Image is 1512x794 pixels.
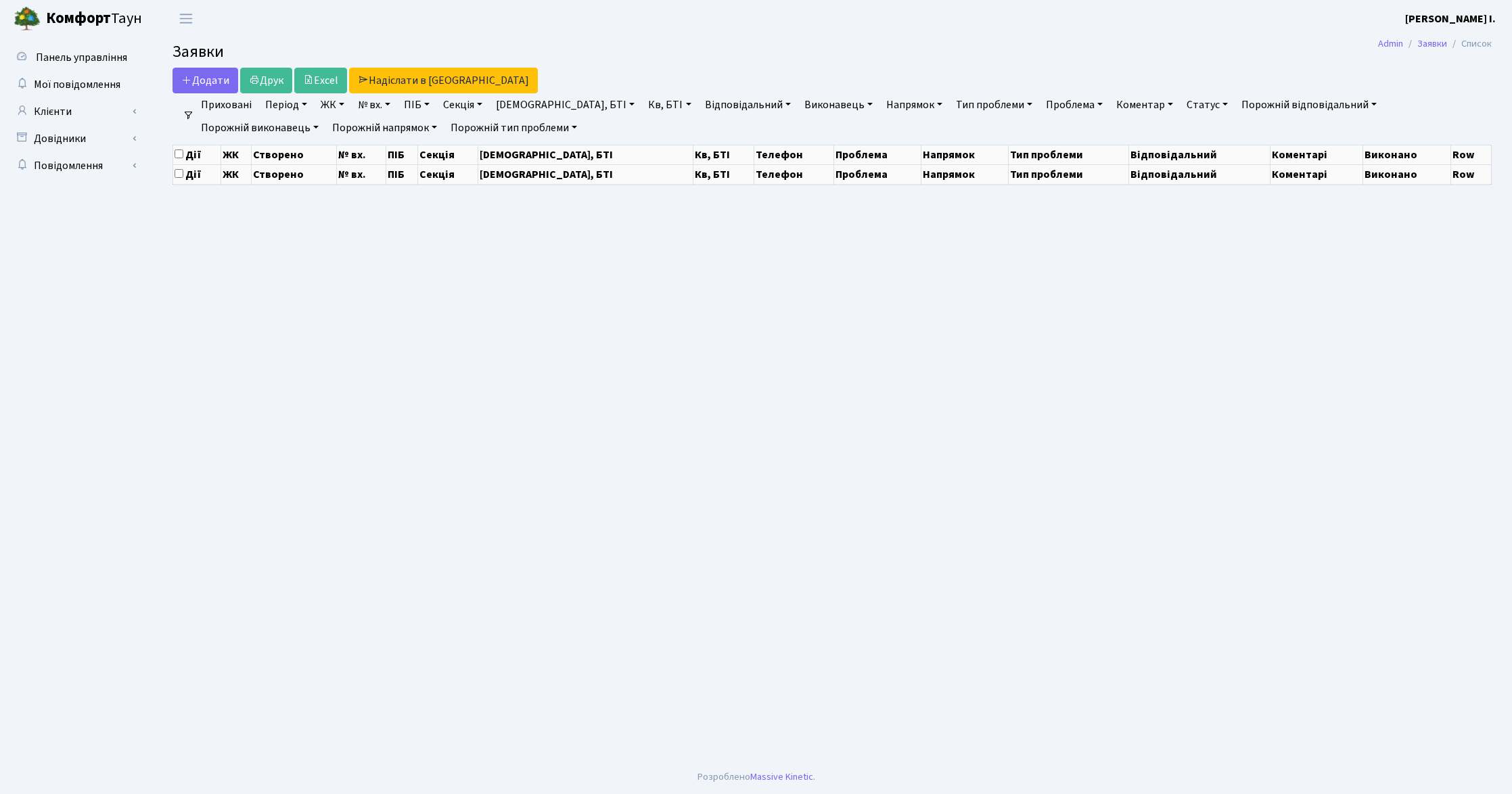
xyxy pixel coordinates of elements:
li: Список [1447,37,1492,51]
span: Додати [181,73,229,88]
button: Переключити навігацію [169,7,203,30]
a: Admin [1378,37,1403,51]
a: Кв, БТІ [643,93,696,116]
a: Порожній тип проблеми [445,116,582,139]
th: Напрямок [921,164,1008,184]
a: Excel [294,68,347,93]
a: Виконавець [799,93,878,116]
th: Тип проблеми [1008,145,1128,164]
a: Приховані [196,93,257,116]
a: Довідники [7,125,142,152]
a: Порожній виконавець [196,116,324,139]
th: Коментарі [1270,164,1362,184]
th: Відповідальний [1128,145,1270,164]
a: Надіслати в [GEOGRAPHIC_DATA] [349,68,538,93]
th: Дії [173,164,221,184]
a: Напрямок [881,93,948,116]
th: Телефон [754,164,833,184]
th: № вх. [337,164,386,184]
a: ПІБ [398,93,435,116]
span: Заявки [173,40,224,64]
th: Секція [417,145,478,164]
a: Порожній напрямок [327,116,442,139]
th: Дії [173,145,221,164]
a: ЖК [315,93,350,116]
a: Клієнти [7,98,142,125]
div: Розроблено . [697,770,815,785]
th: Кв, БТІ [693,145,754,164]
span: Таун [46,7,142,30]
a: Відповідальний [700,93,796,116]
th: Телефон [754,145,833,164]
th: № вх. [337,145,386,164]
th: Проблема [833,164,921,184]
a: Друк [240,68,292,93]
nav: breadcrumb [1358,30,1512,58]
a: Статус [1181,93,1233,116]
th: Проблема [833,145,921,164]
th: Напрямок [921,145,1008,164]
th: Row [1451,164,1492,184]
b: Комфорт [46,7,111,29]
a: Massive Kinetic [750,770,813,784]
a: Додати [173,68,238,93]
a: Тип проблеми [950,93,1038,116]
th: Коментарі [1270,145,1362,164]
a: Коментар [1111,93,1178,116]
th: Row [1451,145,1492,164]
a: [DEMOGRAPHIC_DATA], БТІ [490,93,640,116]
th: Кв, БТІ [693,164,754,184]
th: Виконано [1362,145,1451,164]
a: Повідомлення [7,152,142,179]
a: [PERSON_NAME] І. [1405,11,1496,27]
th: ПІБ [386,145,417,164]
th: ЖК [221,145,252,164]
a: Секція [438,93,488,116]
a: Заявки [1417,37,1447,51]
span: Мої повідомлення [34,77,120,92]
img: logo.png [14,5,41,32]
span: Панель управління [36,50,127,65]
th: ПІБ [386,164,417,184]
th: Відповідальний [1128,164,1270,184]
a: № вх. [352,93,396,116]
a: Панель управління [7,44,142,71]
a: Період [260,93,313,116]
th: [DEMOGRAPHIC_DATA], БТІ [478,145,693,164]
th: Створено [252,145,337,164]
b: [PERSON_NAME] І. [1405,11,1496,26]
a: Порожній відповідальний [1236,93,1382,116]
a: Проблема [1040,93,1108,116]
th: Створено [252,164,337,184]
th: Виконано [1362,164,1451,184]
th: Секція [417,164,478,184]
a: Мої повідомлення [7,71,142,98]
th: Тип проблеми [1008,164,1128,184]
th: [DEMOGRAPHIC_DATA], БТІ [478,164,693,184]
th: ЖК [221,164,252,184]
